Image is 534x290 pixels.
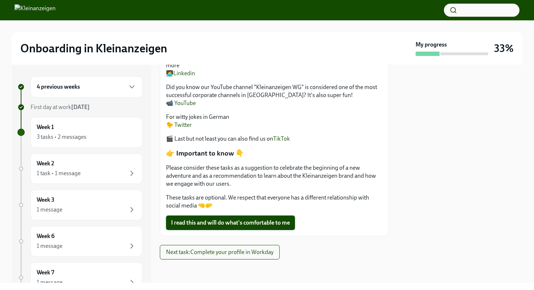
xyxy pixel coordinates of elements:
[37,242,62,250] div: 1 message
[37,269,54,277] h6: Week 7
[31,104,90,110] span: First day at work
[37,123,54,131] h6: Week 1
[494,42,514,55] h3: 33%
[17,190,142,220] a: Week 31 message
[37,278,62,286] div: 1 message
[160,245,280,259] button: Next task:Complete your profile in Workday
[20,41,167,56] h2: Onboarding in Kleinanzeigen
[166,70,195,77] a: 🧑‍💻Linkedin
[166,149,383,158] p: 👉 Important to know 👇
[37,133,86,141] div: 3 tasks • 2 messages
[166,249,274,256] span: Next task : Complete your profile in Workday
[17,226,142,257] a: Week 61 message
[171,219,290,226] span: I read this and will do what's comfortable to me
[17,153,142,184] a: Week 21 task • 1 message
[37,206,62,214] div: 1 message
[31,76,142,97] div: 4 previous weeks
[37,169,81,177] div: 1 task • 1 message
[15,4,56,16] img: Kleinanzeigen
[166,53,383,77] p: Get to know about interesting job offers to refer your friends and family, blogposts and more
[166,83,383,107] p: Did you know our YouTube channel "Kleinanzeigen WG" is considered one of the most successful corp...
[273,135,290,142] a: TikTok
[37,232,54,240] h6: Week 6
[37,83,80,91] h6: 4 previous weeks
[166,100,196,106] a: 📹 YouTube
[17,117,142,148] a: Week 13 tasks • 2 messages
[416,41,447,49] strong: My progress
[166,194,383,210] p: These tasks are optional. We respect that everyone has a different relationship with social media 🤜🤛
[166,216,295,230] button: I read this and will do what's comfortable to me
[37,196,54,204] h6: Week 3
[166,113,383,129] p: For witty jokes in German
[166,164,383,188] p: Please consider these tasks as a suggestion to celebrate the beginning of a new adventure and as ...
[71,104,90,110] strong: [DATE]
[37,160,54,168] h6: Week 2
[17,103,142,111] a: First day at work[DATE]
[166,135,383,143] p: 🎬 Last but not least you can also find us on
[166,121,192,128] a: 🐤 Twitter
